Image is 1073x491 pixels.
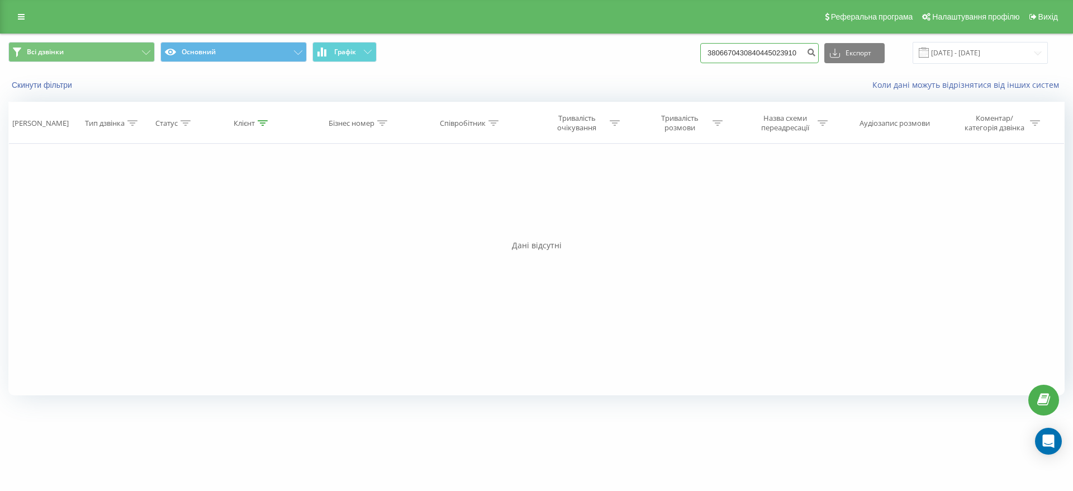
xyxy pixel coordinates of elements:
[1038,12,1058,21] span: Вихід
[824,43,885,63] button: Експорт
[8,42,155,62] button: Всі дзвінки
[962,114,1027,133] div: Коментар/категорія дзвінка
[1035,428,1062,455] div: Open Intercom Messenger
[27,48,64,56] span: Всі дзвінки
[329,119,374,128] div: Бізнес номер
[234,119,255,128] div: Клієнт
[12,119,69,128] div: [PERSON_NAME]
[8,240,1065,251] div: Дані відсутні
[155,119,178,128] div: Статус
[860,119,930,128] div: Аудіозапис розмови
[440,119,486,128] div: Співробітник
[932,12,1019,21] span: Налаштування профілю
[700,43,819,63] input: Пошук за номером
[755,114,815,133] div: Назва схеми переадресації
[85,119,125,128] div: Тип дзвінка
[334,48,356,56] span: Графік
[8,80,78,90] button: Скинути фільтри
[831,12,913,21] span: Реферальна програма
[160,42,307,62] button: Основний
[872,79,1065,90] a: Коли дані можуть відрізнятися вiд інших систем
[650,114,710,133] div: Тривалість розмови
[312,42,377,62] button: Графік
[547,114,607,133] div: Тривалість очікування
